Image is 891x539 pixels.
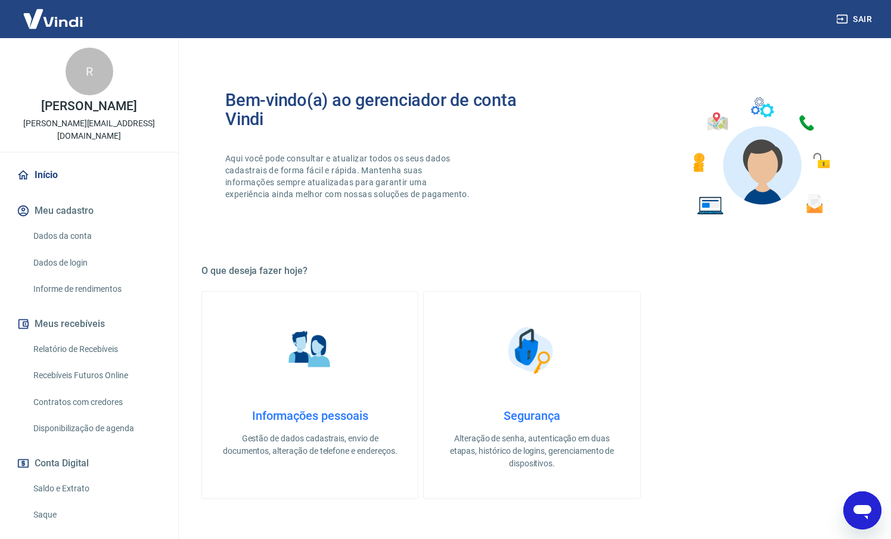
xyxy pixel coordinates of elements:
[201,265,862,277] h5: O que deseja fazer hoje?
[221,409,399,423] h4: Informações pessoais
[29,476,164,501] a: Saldo e Extrato
[29,363,164,388] a: Recebíveis Futuros Online
[225,152,472,200] p: Aqui você pode consultar e atualizar todos os seus dados cadastrais de forma fácil e rápida. Mant...
[29,277,164,301] a: Informe de rendimentos
[502,320,561,380] img: Segurança
[29,390,164,415] a: Contratos com credores
[10,117,169,142] p: [PERSON_NAME][EMAIL_ADDRESS][DOMAIN_NAME]
[14,1,92,37] img: Vindi
[29,224,164,248] a: Dados da conta
[280,320,340,380] img: Informações pessoais
[201,291,418,499] a: Informações pessoaisInformações pessoaisGestão de dados cadastrais, envio de documentos, alteraçã...
[29,251,164,275] a: Dados de login
[29,337,164,362] a: Relatório de Recebíveis
[225,91,532,129] h2: Bem-vindo(a) ao gerenciador de conta Vindi
[14,311,164,337] button: Meus recebíveis
[834,8,877,30] button: Sair
[14,450,164,476] button: Conta Digital
[682,91,839,222] img: Imagem de um avatar masculino com diversos icones exemplificando as funcionalidades do gerenciado...
[14,162,164,188] a: Início
[14,198,164,224] button: Meu cadastro
[443,409,620,423] h4: Segurança
[29,416,164,441] a: Disponibilização de agenda
[843,491,881,529] iframe: Botão para abrir a janela de mensagens
[221,432,399,457] p: Gestão de dados cadastrais, envio de documentos, alteração de telefone e endereços.
[66,48,113,95] div: R
[423,291,640,499] a: SegurançaSegurançaAlteração de senha, autenticação em duas etapas, histórico de logins, gerenciam...
[443,432,620,470] p: Alteração de senha, autenticação em duas etapas, histórico de logins, gerenciamento de dispositivos.
[29,503,164,527] a: Saque
[41,100,136,113] p: [PERSON_NAME]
